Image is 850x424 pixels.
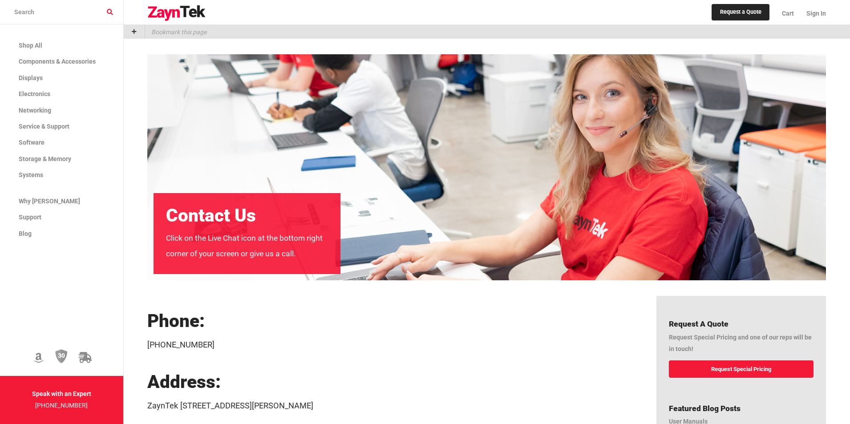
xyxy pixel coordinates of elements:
[35,402,88,409] a: [PHONE_NUMBER]
[19,58,96,65] span: Components & Accessories
[147,372,639,392] h2: Address:
[19,139,45,146] span: Software
[166,230,328,262] p: Click on the Live Chat icon at the bottom right corner of your screen or give us a call.
[147,54,826,280] img: images%2Fcms-images%2F777.jpg.png.png
[800,2,826,24] a: Sign In
[55,349,68,364] img: 30 Day Return Policy
[19,90,50,97] span: Electronics
[166,206,328,226] h2: Contact Us
[782,10,794,17] span: Cart
[147,336,639,354] p: [PHONE_NUMBER]
[19,230,32,237] span: Blog
[669,360,814,378] a: Request Special Pricing
[19,155,71,162] span: Storage & Memory
[19,107,51,114] span: Networking
[19,171,43,178] span: Systems
[19,123,69,130] span: Service & Support
[776,2,800,24] a: Cart
[19,42,42,49] span: Shop All
[32,390,91,397] strong: Speak with an Expert
[147,397,639,415] p: ZaynTek [STREET_ADDRESS][PERSON_NAME]
[145,25,206,39] p: Bookmark this page
[669,318,814,330] h4: Request a Quote
[147,5,206,21] img: logo
[147,311,639,331] h2: Phone:
[19,198,80,205] span: Why [PERSON_NAME]
[19,74,43,81] span: Displays
[19,214,41,221] span: Support
[712,4,770,21] a: Request a Quote
[669,403,814,414] h4: Featured Blog Posts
